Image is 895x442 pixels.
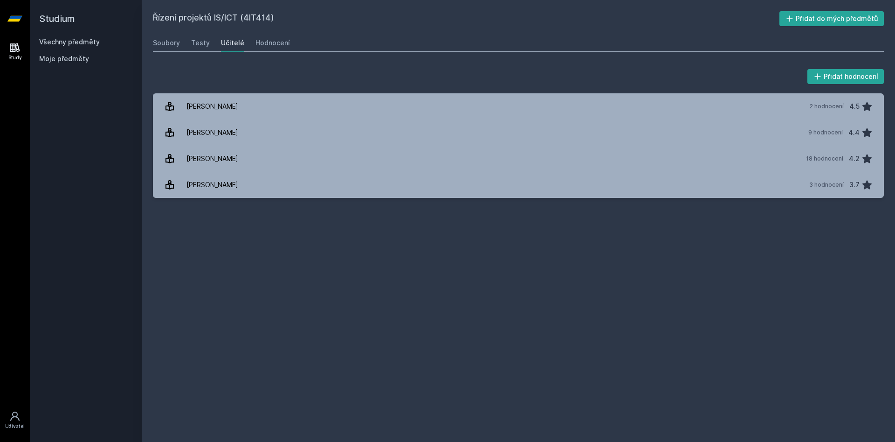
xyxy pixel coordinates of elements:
div: Soubory [153,38,180,48]
h2: Řízení projektů IS/ICT (4IT414) [153,11,779,26]
a: [PERSON_NAME] 3 hodnocení 3.7 [153,172,884,198]
div: Testy [191,38,210,48]
a: Soubory [153,34,180,52]
a: [PERSON_NAME] 2 hodnocení 4.5 [153,93,884,119]
a: [PERSON_NAME] 9 hodnocení 4.4 [153,119,884,146]
a: Všechny předměty [39,38,100,46]
a: Testy [191,34,210,52]
div: 3 hodnocení [809,181,844,189]
a: Hodnocení [255,34,290,52]
div: Učitelé [221,38,244,48]
div: [PERSON_NAME] [186,175,238,194]
div: [PERSON_NAME] [186,97,238,116]
div: [PERSON_NAME] [186,123,238,142]
button: Přidat hodnocení [807,69,884,84]
div: Hodnocení [255,38,290,48]
div: 2 hodnocení [810,103,844,110]
div: 9 hodnocení [808,129,843,136]
button: Přidat do mých předmětů [779,11,884,26]
a: Uživatel [2,406,28,435]
div: Study [8,54,22,61]
div: 18 hodnocení [806,155,843,162]
a: [PERSON_NAME] 18 hodnocení 4.2 [153,146,884,172]
div: 4.2 [849,149,860,168]
div: Uživatel [5,423,25,430]
div: 4.5 [849,97,860,116]
a: Učitelé [221,34,244,52]
div: [PERSON_NAME] [186,149,238,168]
span: Moje předměty [39,54,89,63]
div: 3.7 [849,175,860,194]
a: Study [2,37,28,66]
div: 4.4 [848,123,860,142]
